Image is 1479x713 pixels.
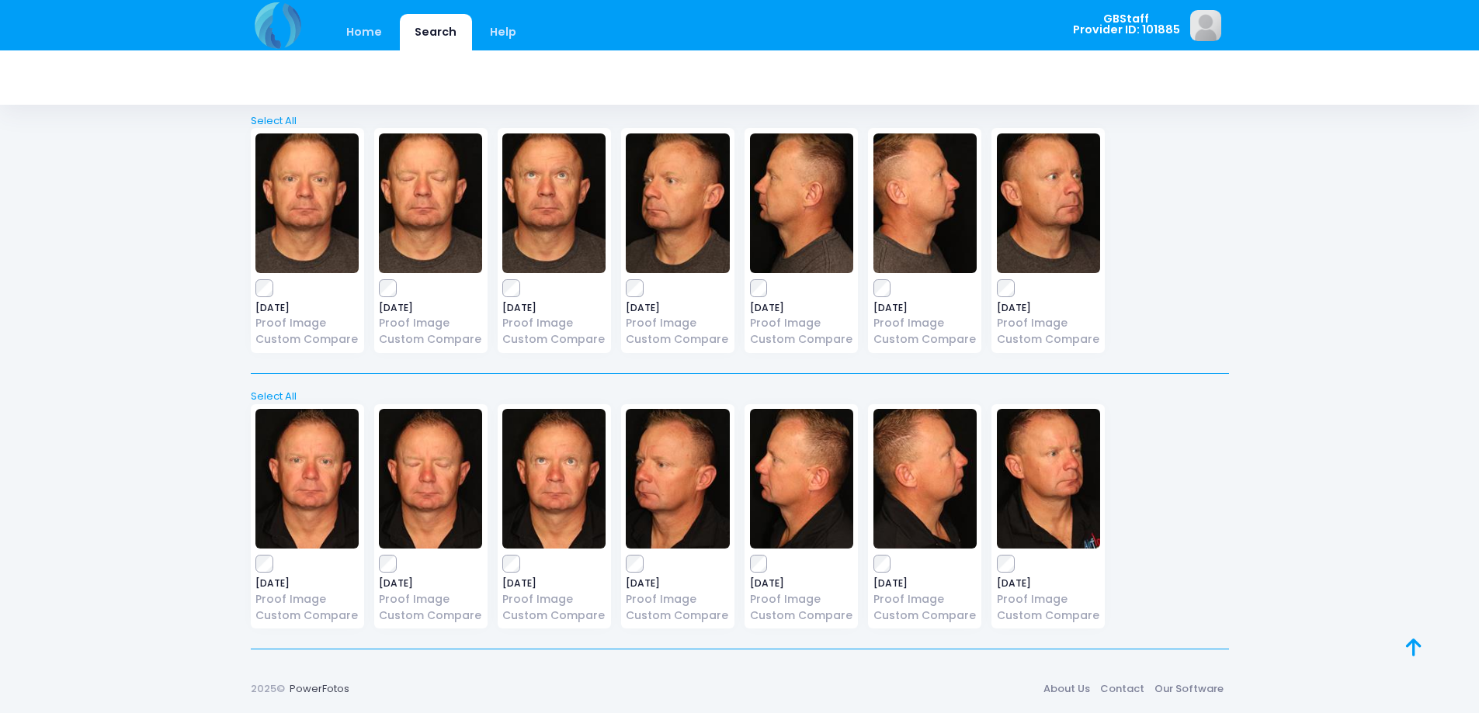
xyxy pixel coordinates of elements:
[626,315,729,331] a: Proof Image
[997,331,1100,348] a: Custom Compare
[379,579,482,588] span: [DATE]
[255,133,359,273] img: image
[750,409,853,549] img: image
[502,579,606,588] span: [DATE]
[379,331,482,348] a: Custom Compare
[750,591,853,607] a: Proof Image
[1190,10,1221,41] img: image
[873,409,977,549] img: image
[1095,675,1150,703] a: Contact
[626,607,729,624] a: Custom Compare
[873,331,977,348] a: Custom Compare
[873,579,977,588] span: [DATE]
[502,607,606,624] a: Custom Compare
[997,315,1100,331] a: Proof Image
[626,331,729,348] a: Custom Compare
[997,133,1100,273] img: image
[750,579,853,588] span: [DATE]
[502,591,606,607] a: Proof Image
[750,315,853,331] a: Proof Image
[400,14,472,50] a: Search
[873,315,977,331] a: Proof Image
[997,579,1100,588] span: [DATE]
[997,591,1100,607] a: Proof Image
[873,133,977,273] img: image
[750,607,853,624] a: Custom Compare
[379,303,482,313] span: [DATE]
[997,303,1100,313] span: [DATE]
[255,315,359,331] a: Proof Image
[750,133,853,273] img: image
[997,607,1100,624] a: Custom Compare
[1039,675,1095,703] a: About Us
[245,389,1234,404] a: Select All
[1150,675,1229,703] a: Our Software
[474,14,531,50] a: Help
[379,133,482,273] img: image
[290,681,349,696] a: PowerFotos
[379,315,482,331] a: Proof Image
[873,591,977,607] a: Proof Image
[332,14,398,50] a: Home
[626,303,729,313] span: [DATE]
[626,591,729,607] a: Proof Image
[245,113,1234,129] a: Select All
[750,331,853,348] a: Custom Compare
[502,133,606,273] img: image
[251,681,285,696] span: 2025©
[750,303,853,313] span: [DATE]
[255,579,359,588] span: [DATE]
[1073,13,1180,36] span: GBStaff Provider ID: 101885
[626,579,729,588] span: [DATE]
[255,591,359,607] a: Proof Image
[502,331,606,348] a: Custom Compare
[502,315,606,331] a: Proof Image
[379,607,482,624] a: Custom Compare
[255,303,359,313] span: [DATE]
[255,409,359,549] img: image
[255,331,359,348] a: Custom Compare
[379,409,482,549] img: image
[873,607,977,624] a: Custom Compare
[626,133,729,273] img: image
[255,607,359,624] a: Custom Compare
[379,591,482,607] a: Proof Image
[873,303,977,313] span: [DATE]
[502,303,606,313] span: [DATE]
[997,409,1100,549] img: image
[502,409,606,549] img: image
[626,409,729,549] img: image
